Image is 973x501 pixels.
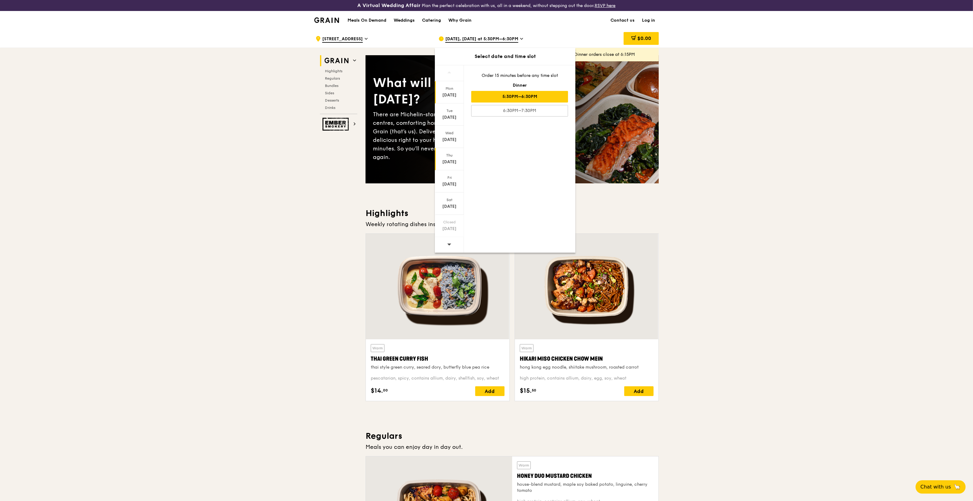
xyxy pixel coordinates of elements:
[314,11,339,29] a: GrainGrain
[325,106,335,110] span: Drinks
[436,108,463,113] div: Tue
[322,36,363,43] span: [STREET_ADDRESS]
[436,204,463,210] div: [DATE]
[471,73,568,79] div: Order 15 minutes before any time slot
[358,2,421,9] h3: A Virtual Wedding Affair
[436,153,463,158] div: Thu
[517,481,654,494] div: house-blend mustard, maple soy baked potato, linguine, cherry tomato
[607,11,638,30] a: Contact us
[520,344,534,352] div: Warm
[517,472,654,480] div: Honey Duo Mustard Chicken
[366,443,659,451] div: Meals you can enjoy day in day out.
[920,483,951,491] span: Chat with us
[435,53,575,60] div: Select date and time slot
[436,181,463,187] div: [DATE]
[323,118,351,131] img: Ember Smokery web logo
[520,386,532,395] span: $15.
[325,91,334,95] span: Sides
[471,82,568,88] div: Dinner
[520,364,654,370] div: hong kong egg noodle, shiitake mushroom, roasted carrot
[471,91,568,103] div: 5:30PM–6:30PM
[371,364,505,370] div: thai style green curry, seared dory, butterfly blue pea rice
[475,386,505,396] div: Add
[637,35,651,41] span: $0.00
[624,386,654,396] div: Add
[445,36,518,43] span: [DATE], [DATE] at 5:30PM–6:30PM
[366,220,659,229] div: Weekly rotating dishes inspired by flavours from around the world.
[436,226,463,232] div: [DATE]
[520,355,654,363] div: Hikari Miso Chicken Chow Mein
[366,208,659,219] h3: Highlights
[436,92,463,98] div: [DATE]
[325,98,339,103] span: Desserts
[390,11,418,30] a: Weddings
[436,159,463,165] div: [DATE]
[394,11,415,30] div: Weddings
[325,84,338,88] span: Bundles
[348,17,386,23] h1: Meals On Demand
[471,105,568,117] div: 6:30PM–7:30PM
[448,11,472,30] div: Why Grain
[595,3,616,8] a: RSVP here
[445,11,475,30] a: Why Grain
[436,86,463,91] div: Mon
[520,375,654,381] div: high protein, contains allium, dairy, egg, soy, wheat
[436,114,463,121] div: [DATE]
[532,388,536,393] span: 50
[422,11,441,30] div: Catering
[916,480,966,494] button: Chat with us🦙
[371,344,384,352] div: Warm
[371,355,505,363] div: Thai Green Curry Fish
[517,461,531,469] div: Warm
[436,220,463,225] div: Closed
[373,110,512,161] div: There are Michelin-star restaurants, hawker centres, comforting home-cooked classics… and Grain (...
[371,386,383,395] span: $14.
[366,431,659,442] h3: Regulars
[436,131,463,135] div: Wed
[314,17,339,23] img: Grain
[436,197,463,202] div: Sat
[436,137,463,143] div: [DATE]
[383,388,388,393] span: 00
[638,11,659,30] a: Log in
[371,375,505,381] div: pescatarian, spicy, contains allium, dairy, shellfish, soy, wheat
[311,2,662,9] div: Plan the perfect celebration with us, all in a weekend, without stepping out the door.
[436,175,463,180] div: Fri
[418,11,445,30] a: Catering
[373,75,512,108] div: What will you eat [DATE]?
[325,76,340,81] span: Regulars
[574,52,654,58] div: Dinner orders close at 6:15PM
[323,55,351,66] img: Grain web logo
[325,69,342,73] span: Highlights
[953,483,961,491] span: 🦙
